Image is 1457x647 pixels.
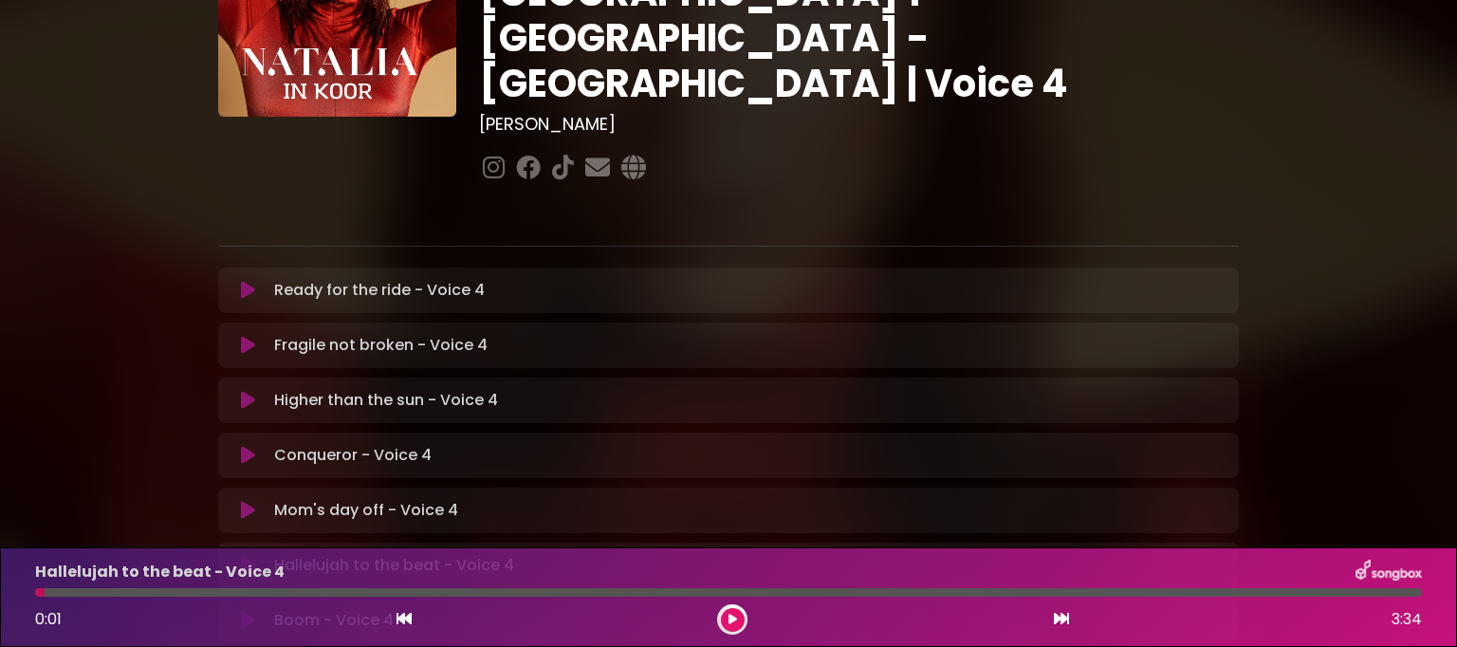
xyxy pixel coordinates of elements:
span: 0:01 [35,608,62,630]
p: Mom's day off - Voice 4 [274,499,458,522]
p: Hallelujah to the beat - Voice 4 [35,561,285,583]
h3: [PERSON_NAME] [479,114,1239,135]
p: Ready for the ride - Voice 4 [274,279,485,302]
p: Higher than the sun - Voice 4 [274,389,498,412]
img: songbox-logo-white.png [1356,560,1422,584]
p: Conqueror - Voice 4 [274,444,432,467]
span: 3:34 [1392,608,1422,631]
p: Fragile not broken - Voice 4 [274,334,488,357]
